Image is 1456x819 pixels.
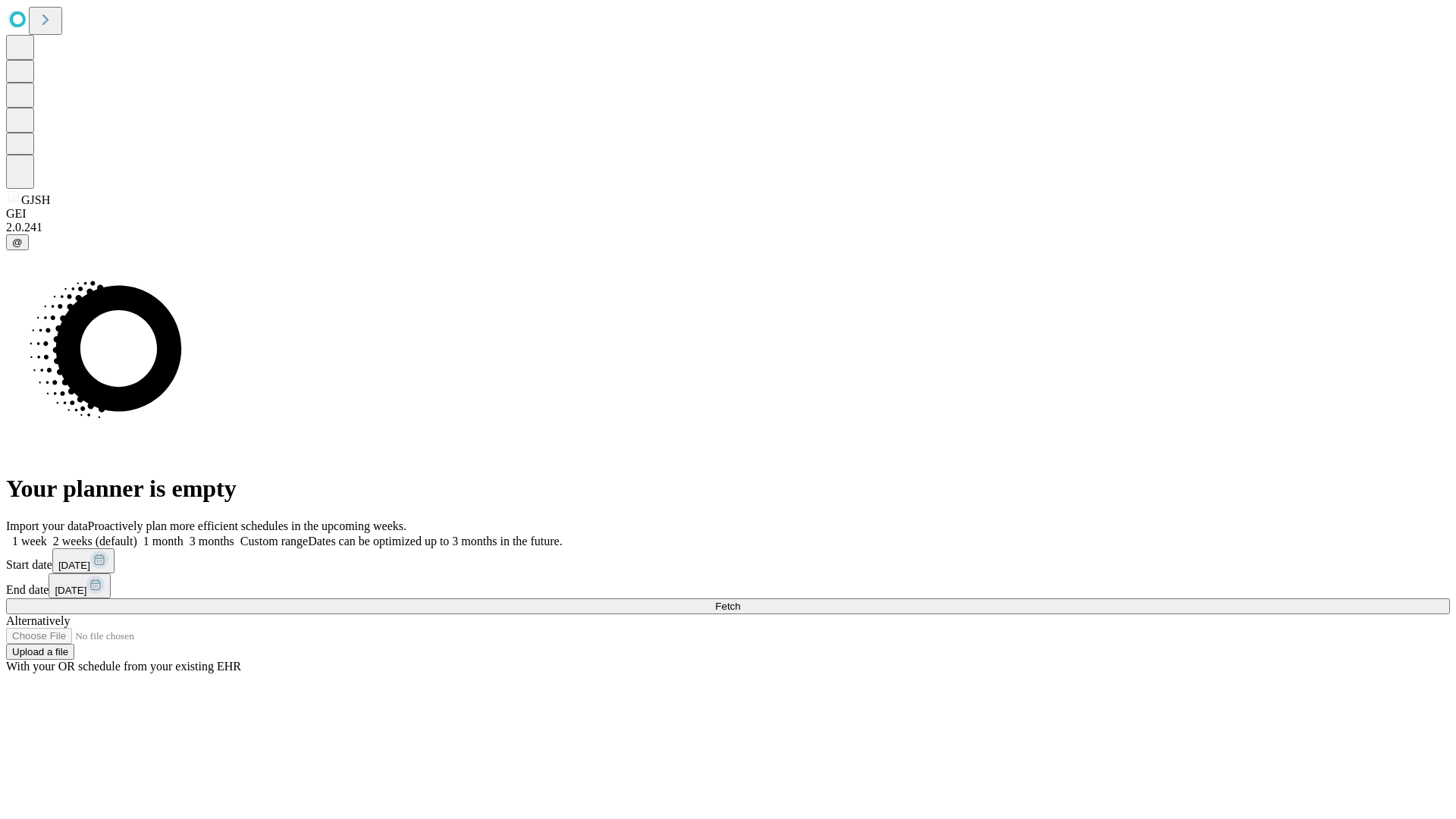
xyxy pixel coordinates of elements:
button: Upload a file [6,644,74,660]
span: @ [12,237,23,248]
div: End date [6,573,1450,598]
button: [DATE] [52,548,115,573]
span: Dates can be optimized up to 3 months in the future. [308,535,562,548]
span: Custom range [240,535,308,548]
button: Fetch [6,598,1450,614]
span: 3 months [190,535,234,548]
div: GEI [6,207,1450,221]
span: 2 weeks (default) [53,535,137,548]
span: Import your data [6,519,88,532]
span: Fetch [715,601,740,612]
h1: Your planner is empty [6,475,1450,503]
span: Alternatively [6,614,70,627]
span: With your OR schedule from your existing EHR [6,660,241,673]
button: [DATE] [49,573,111,598]
span: 1 week [12,535,47,548]
div: Start date [6,548,1450,573]
div: 2.0.241 [6,221,1450,234]
span: [DATE] [55,585,86,596]
span: 1 month [143,535,184,548]
span: GJSH [21,193,50,206]
span: [DATE] [58,560,90,571]
button: @ [6,234,29,250]
span: Proactively plan more efficient schedules in the upcoming weeks. [88,519,406,532]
